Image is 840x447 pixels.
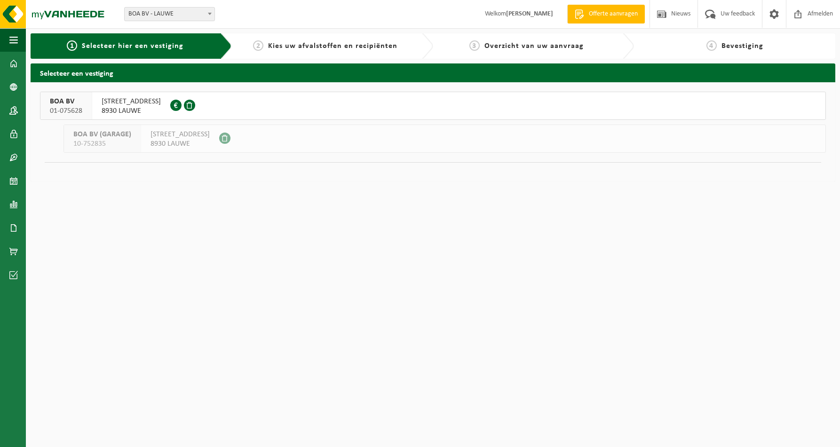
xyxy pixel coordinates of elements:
span: Overzicht van uw aanvraag [484,42,584,50]
button: BOA BV 01-075628 [STREET_ADDRESS]8930 LAUWE [40,92,826,120]
span: BOA BV [50,97,82,106]
strong: [PERSON_NAME] [506,10,553,17]
span: 3 [469,40,480,51]
span: 01-075628 [50,106,82,116]
span: 2 [253,40,263,51]
span: 1 [67,40,77,51]
span: 8930 LAUWE [102,106,161,116]
span: BOA BV (GARAGE) [73,130,131,139]
span: BOA BV - LAUWE [124,7,215,21]
span: [STREET_ADDRESS] [102,97,161,106]
h2: Selecteer een vestiging [31,63,835,82]
span: 10-752835 [73,139,131,149]
a: Offerte aanvragen [567,5,645,24]
span: [STREET_ADDRESS] [151,130,210,139]
span: Kies uw afvalstoffen en recipiënten [268,42,397,50]
span: 4 [706,40,717,51]
span: BOA BV - LAUWE [125,8,214,21]
span: Bevestiging [721,42,763,50]
span: Selecteer hier een vestiging [82,42,183,50]
span: Offerte aanvragen [586,9,640,19]
span: 8930 LAUWE [151,139,210,149]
